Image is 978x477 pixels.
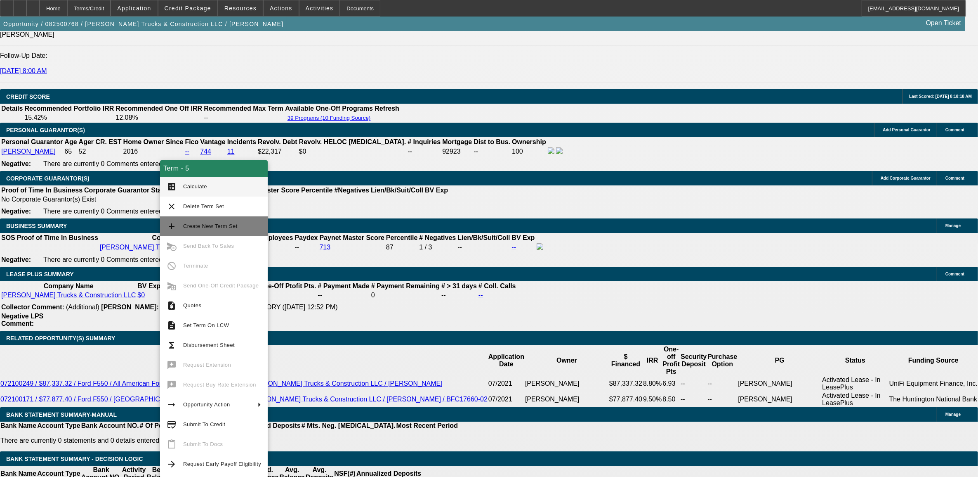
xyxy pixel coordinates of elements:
td: $0 [299,147,407,156]
span: Comment [945,128,964,132]
th: Recommended Portfolio IRR [24,104,114,113]
th: Recommended One Off IRR [115,104,203,113]
span: Activities [306,5,334,12]
span: RELATED OPPORTUNITY(S) SUMMARY [6,335,115,342]
mat-icon: description [167,320,177,330]
a: $0 [137,292,145,299]
td: -- [441,291,477,299]
b: Paydex [295,234,318,241]
span: BANK STATEMENT SUMMARY-MANUAL [6,411,117,418]
div: 87 [386,244,417,251]
th: PG [738,345,822,376]
td: $87,337.32 [609,376,643,392]
mat-icon: request_quote [167,301,177,311]
a: 11 [227,148,235,155]
span: There are currently 0 Comments entered on this opportunity [43,160,218,167]
b: Vantage [200,138,225,145]
b: Revolv. HELOC [MEDICAL_DATA]. [299,138,406,145]
span: Disbursement Sheet [183,342,235,348]
span: Request Early Payoff Eligibility [183,461,261,467]
th: Bank Account NO. [81,422,139,430]
b: BV Exp [425,187,448,194]
td: 07/2021 [488,392,525,407]
b: Fico [185,138,198,145]
b: # Inquiries [408,138,441,145]
td: -- [317,291,370,299]
b: # Payment Made [318,282,369,290]
b: Company [152,234,182,241]
td: -- [680,376,707,392]
td: -- [473,147,511,156]
span: LEASE PLUS SUMMARY [6,271,74,278]
img: facebook-icon.png [537,243,543,250]
b: Negative: [1,160,31,167]
a: -- [185,148,189,155]
td: -- [294,243,318,252]
th: Purchase Option [707,345,738,376]
button: Credit Package [158,0,217,16]
td: -- [457,243,510,252]
button: Application [111,0,157,16]
b: Lien/Bk/Suit/Coll [457,234,510,241]
b: Personal Guarantor [1,138,63,145]
td: 8.50 [662,392,680,407]
td: [PERSON_NAME] [525,376,609,392]
td: -- [407,147,441,156]
th: Application Date [488,345,525,376]
td: -- [707,392,738,407]
td: 0 [371,291,440,299]
th: Account Type [37,422,81,430]
b: Ager CR. EST [79,138,122,145]
td: 8.80% [643,376,662,392]
b: # Employees [253,234,293,241]
span: Set Term On LCW [183,322,229,328]
span: Calculate [183,183,207,190]
th: IRR [643,345,662,376]
td: 12.08% [115,114,203,122]
td: [PERSON_NAME] [738,392,822,407]
span: Delete Term Set [183,203,224,209]
a: Open Ticket [923,16,964,30]
b: Negative: [1,208,31,215]
b: # Payment Remaining [371,282,440,290]
td: Activated Lease - In LeasePlus [822,376,888,392]
td: Activated Lease - In LeasePlus [822,392,888,407]
a: 713 [320,244,331,251]
b: #Negatives [335,187,370,194]
b: Incidents [227,138,256,145]
button: 39 Programs (10 Funding Source) [285,114,373,121]
th: Most Recent Period [396,422,458,430]
td: -- [203,114,284,122]
span: 2016 [123,148,138,155]
span: Bank Statement Summary - Decision Logic [6,456,143,462]
button: Actions [264,0,299,16]
mat-icon: arrow_forward [167,459,177,469]
mat-icon: clear [167,202,177,211]
b: Negative: [1,256,31,263]
th: Proof of Time In Business [1,186,83,195]
img: facebook-icon.png [548,147,554,154]
td: 7.67 [243,291,316,299]
b: Negative LPS Comment: [1,313,43,327]
th: # Mts. Neg. [MEDICAL_DATA]. [301,422,396,430]
td: 6.93 [662,376,680,392]
td: 65 [64,147,77,156]
b: # > 31 days [441,282,477,290]
a: [PERSON_NAME] Trucks & Construction LLC [100,244,234,251]
td: $22,317 [257,147,298,156]
b: Lien/Bk/Suit/Coll [371,187,423,194]
td: -- [707,376,738,392]
span: Manage [945,223,961,228]
td: -- [680,392,707,407]
td: 15.42% [24,114,114,122]
b: Age [64,138,77,145]
span: Opportunity / 082500768 / [PERSON_NAME] Trucks & Construction LLC / [PERSON_NAME] [3,21,283,27]
th: Security Deposit [680,345,707,376]
b: Avg. One-Off Ptofit Pts. [243,282,316,290]
span: Application [117,5,151,12]
b: # Negatives [419,234,456,241]
a: -- [478,292,483,299]
span: Quotes [183,302,201,309]
span: Add Personal Guarantor [883,128,931,132]
b: Percentile [386,234,417,241]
